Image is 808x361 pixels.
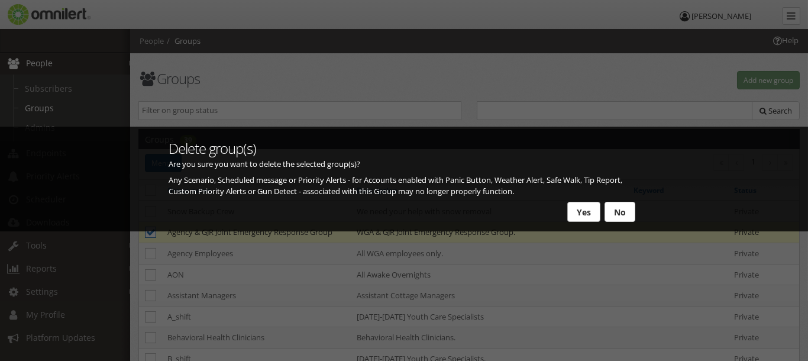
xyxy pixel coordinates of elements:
span: Delete group(s) [169,138,256,158]
button: No [605,202,635,222]
button: Yes [567,202,600,222]
p: Are you sure you want to delete the selected group(s)? [169,159,639,170]
span: Help [27,8,51,19]
p: Any Scenario, Scheduled message or Priority Alerts - for Accounts enabled with Panic Button, Weat... [169,175,639,196]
